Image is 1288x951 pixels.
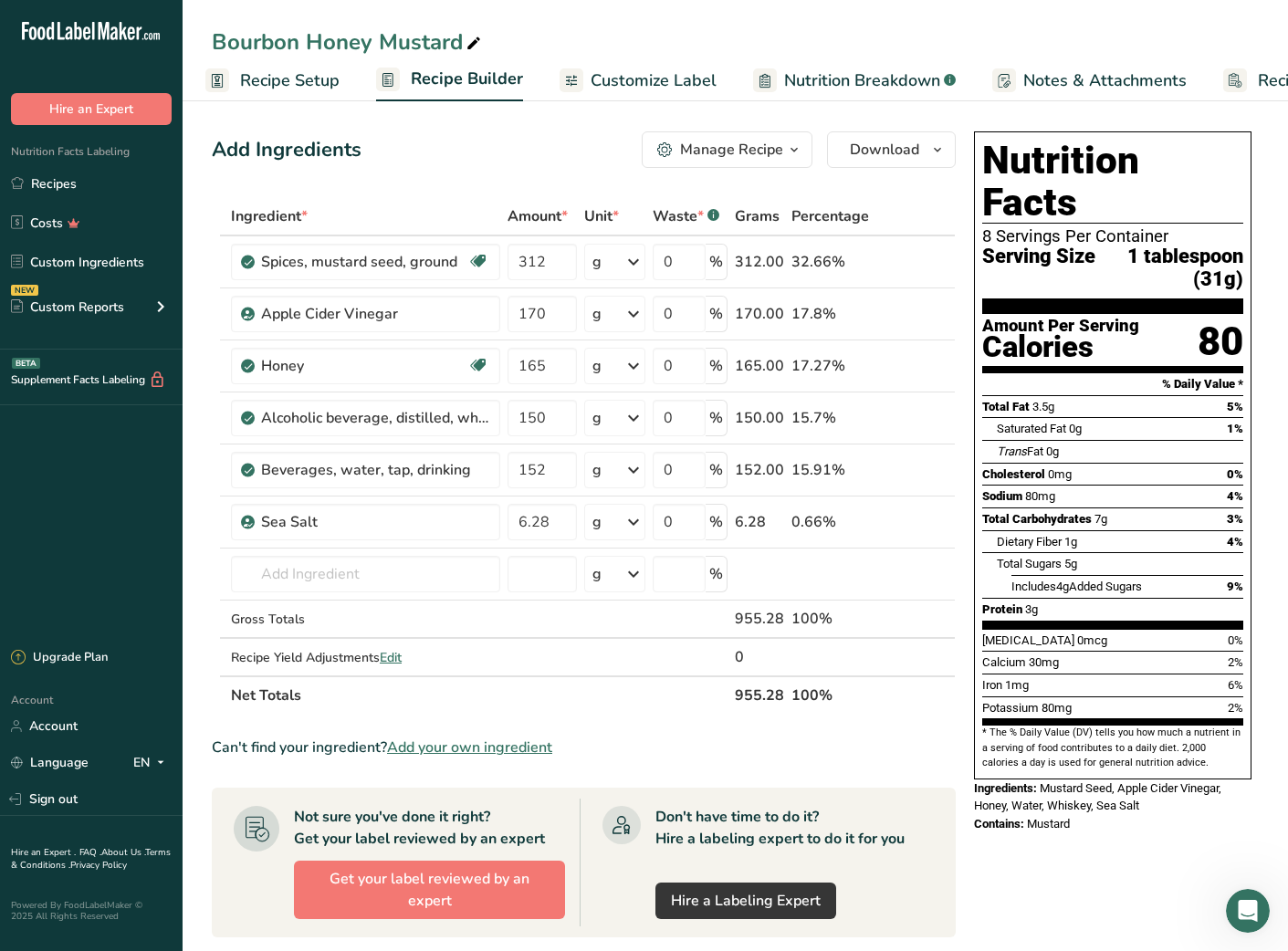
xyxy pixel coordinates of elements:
span: Percentage [791,205,869,227]
div: Add Ingredients [212,135,361,165]
i: Trans [997,444,1027,458]
th: 100% [788,675,873,714]
button: Download [827,131,956,168]
div: Spices, mustard seed, ground [261,251,467,273]
div: g [592,251,602,273]
span: Unit [584,205,619,227]
th: 955.28 [731,675,788,714]
div: EN [133,752,172,774]
span: Get your label reviewed by an expert [309,868,550,912]
span: Cholesterol [982,467,1045,481]
span: Serving Size [982,246,1095,290]
span: Grams [735,205,780,227]
span: 2% [1228,655,1243,669]
span: Ingredient [231,205,308,227]
a: FAQ . [79,846,101,859]
div: NEW [11,285,38,296]
a: Hire a Labeling Expert [655,883,836,919]
div: Bourbon Honey Mustard [212,26,485,58]
div: 152.00 [735,459,784,481]
span: 3% [1227,512,1243,526]
div: g [592,511,602,533]
span: Total Sugars [997,557,1062,570]
div: 150.00 [735,407,784,429]
div: Sea Salt [261,511,489,533]
span: 0mg [1048,467,1072,481]
span: Recipe Setup [240,68,340,93]
button: Hire an Expert [11,93,172,125]
span: 9% [1227,580,1243,593]
span: Dietary Fiber [997,535,1062,549]
div: 6.28 [735,511,784,533]
div: 0 [735,646,784,668]
div: Amount Per Serving [982,318,1139,335]
div: g [592,303,602,325]
h1: Nutrition Facts [982,140,1243,224]
span: 0mcg [1077,633,1107,647]
span: Customize Label [591,68,717,93]
div: g [592,459,602,481]
div: Upgrade Plan [11,649,108,667]
span: 7g [1094,512,1107,526]
div: g [592,355,602,377]
span: 5% [1227,400,1243,413]
span: Edit [380,649,402,666]
div: 0.66% [791,511,869,533]
a: Recipe Setup [205,60,340,101]
div: Can't find your ingredient? [212,737,956,758]
iframe: Intercom live chat [1226,889,1270,933]
button: Manage Recipe [642,131,812,168]
th: Net Totals [227,675,731,714]
div: 32.66% [791,251,869,273]
span: Calcium [982,655,1026,669]
span: 3.5g [1032,400,1054,413]
span: Protein [982,602,1022,616]
a: Privacy Policy [70,859,127,872]
div: 17.27% [791,355,869,377]
div: Apple Cider Vinegar [261,303,489,325]
span: 2% [1228,701,1243,715]
div: 80 [1198,318,1243,366]
span: 4g [1056,580,1069,593]
span: 6% [1228,678,1243,692]
span: Fat [997,444,1043,458]
div: Custom Reports [11,298,124,317]
span: Mustard [1027,817,1070,831]
a: Nutrition Breakdown [753,60,956,101]
div: 8 Servings Per Container [982,227,1243,246]
span: 30mg [1029,655,1059,669]
div: Alcoholic beverage, distilled, whiskey, 86 proof [261,407,489,429]
span: 0% [1227,467,1243,481]
span: [MEDICAL_DATA] [982,633,1074,647]
div: Waste [653,205,719,227]
section: * The % Daily Value (DV) tells you how much a nutrient in a serving of food contributes to a dail... [982,726,1243,770]
div: Manage Recipe [680,139,783,161]
span: 0% [1228,633,1243,647]
div: Don't have time to do it? Hire a labeling expert to do it for you [655,806,905,850]
div: 955.28 [735,608,784,630]
span: 5g [1064,557,1077,570]
span: Saturated Fat [997,422,1066,435]
span: Ingredients: [974,781,1037,795]
div: 312.00 [735,251,784,273]
span: Includes Added Sugars [1011,580,1142,593]
span: 1% [1227,422,1243,435]
div: Gross Totals [231,610,500,629]
span: 1g [1064,535,1077,549]
div: Not sure you've done it right? Get your label reviewed by an expert [294,806,545,850]
span: Sodium [982,489,1022,503]
span: Iron [982,678,1002,692]
span: 80mg [1042,701,1072,715]
a: Language [11,747,89,779]
div: 165.00 [735,355,784,377]
div: Calories [982,334,1139,361]
input: Add Ingredient [231,556,500,592]
div: Powered By FoodLabelMaker © 2025 All Rights Reserved [11,900,172,922]
div: Recipe Yield Adjustments [231,648,500,667]
span: Add your own ingredient [387,737,552,758]
div: 15.91% [791,459,869,481]
button: Get your label reviewed by an expert [294,861,565,919]
span: 1 tablespoon (31g) [1095,246,1243,290]
div: g [592,407,602,429]
a: Notes & Attachments [992,60,1187,101]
